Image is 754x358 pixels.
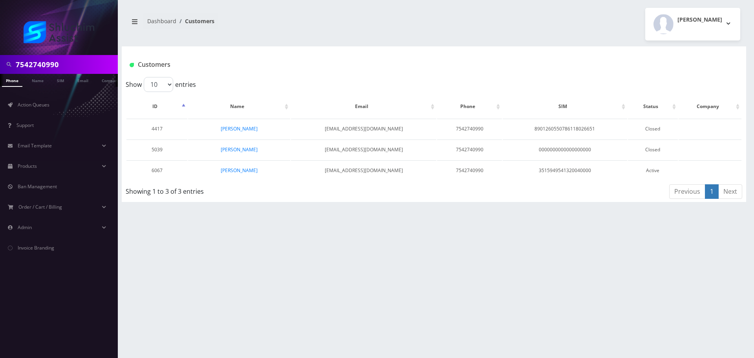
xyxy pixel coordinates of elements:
a: [PERSON_NAME] [221,167,258,174]
a: Name [28,74,48,86]
span: Support [16,122,34,129]
a: Email [73,74,92,86]
label: Show entries [126,77,196,92]
td: Closed [628,140,678,160]
a: 1 [705,184,719,199]
h1: Customers [130,61,635,68]
th: ID: activate to sort column descending [126,95,187,118]
td: 7542740990 [437,140,501,160]
td: 6067 [126,160,187,180]
span: Email Template [18,142,52,149]
td: [EMAIL_ADDRESS][DOMAIN_NAME] [291,140,436,160]
td: 7542740990 [437,160,501,180]
td: 4417 [126,119,187,139]
a: SIM [53,74,68,86]
td: 5039 [126,140,187,160]
td: Closed [628,119,678,139]
li: Customers [176,17,214,25]
th: Name: activate to sort column ascending [188,95,290,118]
a: [PERSON_NAME] [221,125,258,132]
span: Admin [18,224,32,231]
a: Phone [2,74,22,87]
span: Ban Management [18,183,57,190]
div: Showing 1 to 3 of 3 entries [126,184,377,196]
a: [PERSON_NAME] [221,146,258,153]
td: 0000000000000000000 [503,140,627,160]
th: Email: activate to sort column ascending [291,95,436,118]
th: Status: activate to sort column ascending [628,95,678,118]
th: SIM: activate to sort column ascending [503,95,627,118]
button: [PERSON_NAME] [645,8,740,40]
nav: breadcrumb [128,13,428,35]
a: Previous [669,184,705,199]
td: [EMAIL_ADDRESS][DOMAIN_NAME] [291,160,436,180]
img: Shluchim Assist [24,21,94,43]
span: Order / Cart / Billing [18,204,62,210]
h2: [PERSON_NAME] [677,17,722,23]
td: [EMAIL_ADDRESS][DOMAIN_NAME] [291,119,436,139]
th: Phone: activate to sort column ascending [437,95,501,118]
span: Action Queues [18,101,49,108]
th: Company: activate to sort column ascending [679,95,741,118]
a: Company [98,74,124,86]
td: 3515949541320040000 [503,160,627,180]
span: Products [18,163,37,169]
td: 8901260550786118026651 [503,119,627,139]
select: Showentries [144,77,173,92]
a: Next [718,184,742,199]
span: Invoice Branding [18,244,54,251]
a: Dashboard [147,17,176,25]
td: 7542740990 [437,119,501,139]
td: Active [628,160,678,180]
input: Search in Company [16,57,116,72]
